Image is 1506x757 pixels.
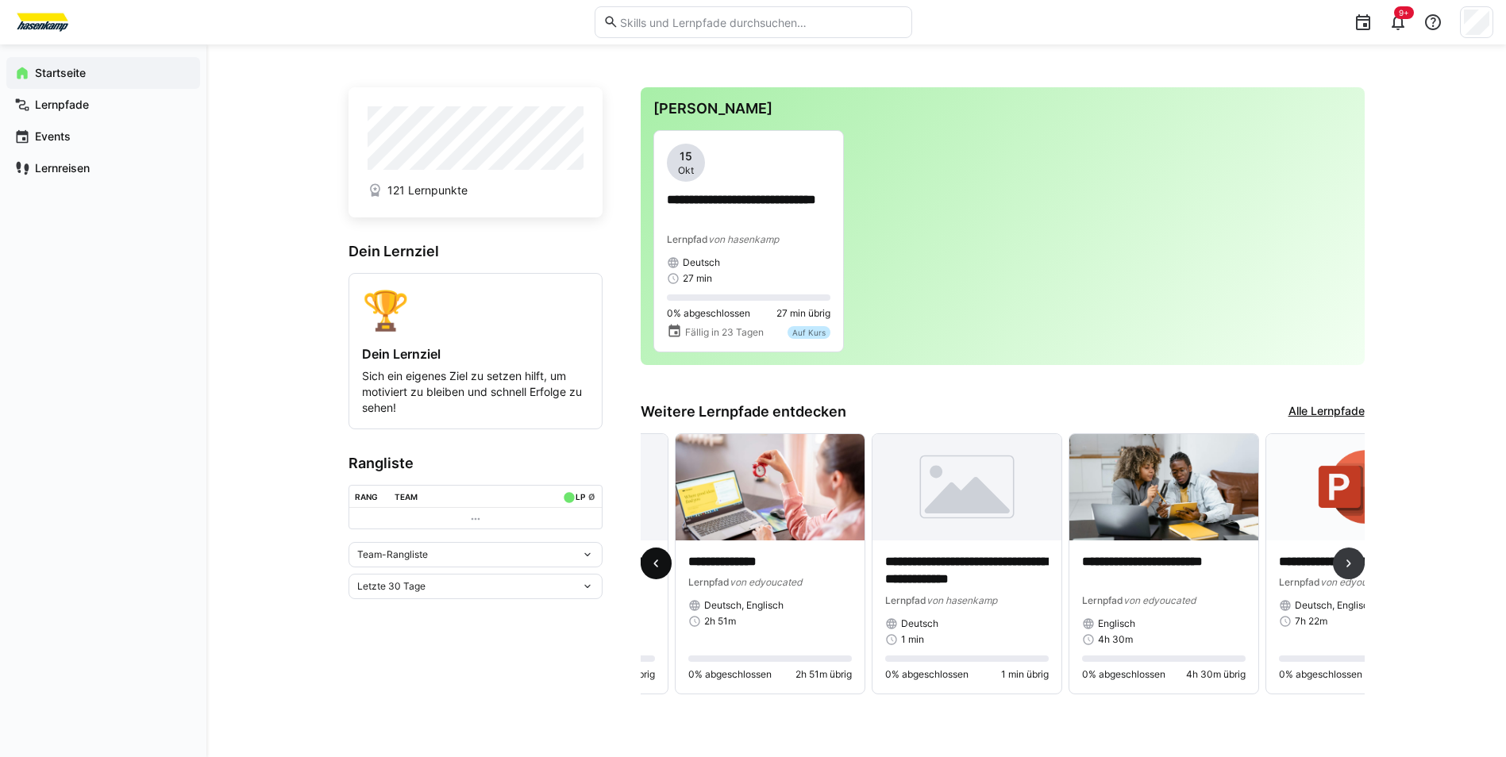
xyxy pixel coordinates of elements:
[683,272,712,285] span: 27 min
[1320,576,1392,588] span: von edyoucated
[653,100,1352,117] h3: [PERSON_NAME]
[708,233,779,245] span: von hasenkamp
[680,148,692,164] span: 15
[688,668,772,681] span: 0% abgeschlossen
[678,164,694,177] span: Okt
[704,615,736,628] span: 2h 51m
[618,15,903,29] input: Skills und Lernpfade durchsuchen…
[355,492,378,501] div: Rang
[1001,668,1049,681] span: 1 min übrig
[1082,594,1123,606] span: Lernpfad
[349,455,603,472] h3: Rangliste
[641,403,846,421] h3: Weitere Lernpfade entdecken
[1123,594,1196,606] span: von edyoucated
[667,233,708,245] span: Lernpfad
[362,346,589,362] h4: Dein Lernziel
[872,434,1061,540] img: image
[1098,633,1133,646] span: 4h 30m
[395,492,418,501] div: Team
[387,183,468,198] span: 121 Lernpunkte
[1266,434,1455,540] img: image
[885,668,969,681] span: 0% abgeschlossen
[788,326,830,339] div: Auf Kurs
[885,594,926,606] span: Lernpfad
[1288,403,1365,421] a: Alle Lernpfade
[676,434,865,540] img: image
[1069,434,1258,540] img: image
[667,307,750,320] span: 0% abgeschlossen
[1295,615,1327,628] span: 7h 22m
[1082,668,1165,681] span: 0% abgeschlossen
[776,307,830,320] span: 27 min übrig
[357,580,426,593] span: Letzte 30 Tage
[901,617,938,630] span: Deutsch
[1399,8,1409,17] span: 9+
[683,256,720,269] span: Deutsch
[688,576,730,588] span: Lernpfad
[357,548,428,561] span: Team-Rangliste
[362,368,589,416] p: Sich ein eigenes Ziel zu setzen hilft, um motiviert zu bleiben und schnell Erfolge zu sehen!
[1279,576,1320,588] span: Lernpfad
[1279,668,1362,681] span: 0% abgeschlossen
[926,594,997,606] span: von hasenkamp
[1186,668,1246,681] span: 4h 30m übrig
[576,492,585,501] div: LP
[795,668,852,681] span: 2h 51m übrig
[730,576,802,588] span: von edyoucated
[685,326,764,339] span: Fällig in 23 Tagen
[1295,599,1374,612] span: Deutsch, Englisch
[362,286,589,333] div: 🏆
[901,633,924,646] span: 1 min
[349,243,603,260] h3: Dein Lernziel
[1098,617,1135,630] span: Englisch
[704,599,784,612] span: Deutsch, Englisch
[588,489,595,502] a: ø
